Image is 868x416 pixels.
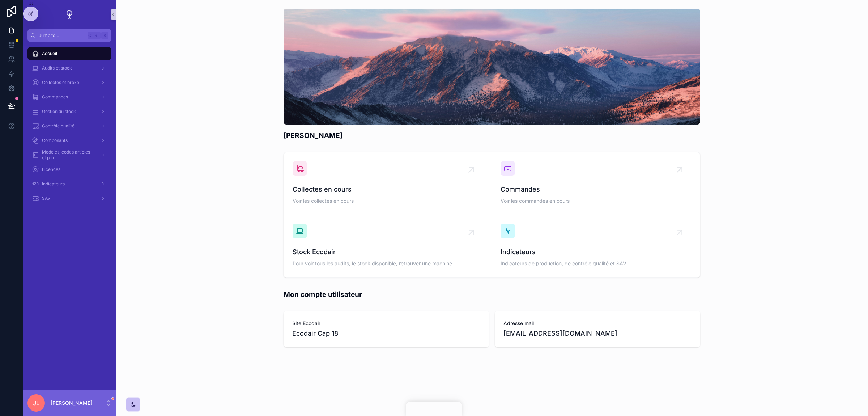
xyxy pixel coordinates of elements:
span: Indicateurs de production, de contrôle qualité et SAV [501,260,691,267]
a: Contrôle qualité [27,119,111,133]
a: IndicateursIndicateurs de production, de contrôle qualité et SAV [492,215,700,277]
a: Collectes et broke [27,76,111,89]
span: Gestion du stock [42,109,76,114]
a: CommandesVoir les commandes en cours [492,152,700,215]
span: K [102,33,108,38]
span: Collectes et broke [42,80,79,85]
a: Licences [27,163,111,176]
span: Ctrl [88,32,101,39]
span: Pour voir tous les audits, le stock disponible, retrouver une machine. [293,260,483,267]
span: Site Ecodair [292,320,480,327]
span: Contrôle qualité [42,123,75,129]
span: Modèles, codes articles et prix [42,149,95,161]
span: Collectes en cours [293,184,483,194]
a: Composants [27,134,111,147]
a: Audits et stock [27,62,111,75]
span: SAV [42,196,50,201]
a: Commandes [27,91,111,104]
span: Indicateurs [42,181,65,187]
span: Adresse mail [503,320,692,327]
img: App logo [64,9,75,20]
a: Gestion du stock [27,105,111,118]
a: Accueil [27,47,111,60]
span: Jump to... [39,33,85,38]
span: Composants [42,138,68,143]
a: Modèles, codes articles et prix [27,148,111,161]
p: [PERSON_NAME] [51,399,92,407]
h1: [PERSON_NAME] [284,130,342,140]
a: SAV [27,192,111,205]
span: Ecodair Cap 18 [292,328,338,339]
span: Commandes [501,184,691,194]
a: Stock EcodairPour voir tous les audits, le stock disponible, retrouver une machine. [284,215,492,277]
button: Jump to...CtrlK [27,29,111,42]
span: Commandes [42,94,68,100]
span: Voir les commandes en cours [501,197,691,205]
span: Licences [42,167,60,172]
span: Stock Ecodair [293,247,483,257]
div: scrollable content [23,42,116,214]
span: Indicateurs [501,247,691,257]
a: Collectes en coursVoir les collectes en cours [284,152,492,215]
span: Voir les collectes en cours [293,197,483,205]
span: [EMAIL_ADDRESS][DOMAIN_NAME] [503,328,692,339]
a: Indicateurs [27,177,111,190]
span: JL [33,399,39,407]
h1: Mon compte utilisateur [284,289,362,299]
span: Audits et stock [42,65,72,71]
span: Accueil [42,51,57,56]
